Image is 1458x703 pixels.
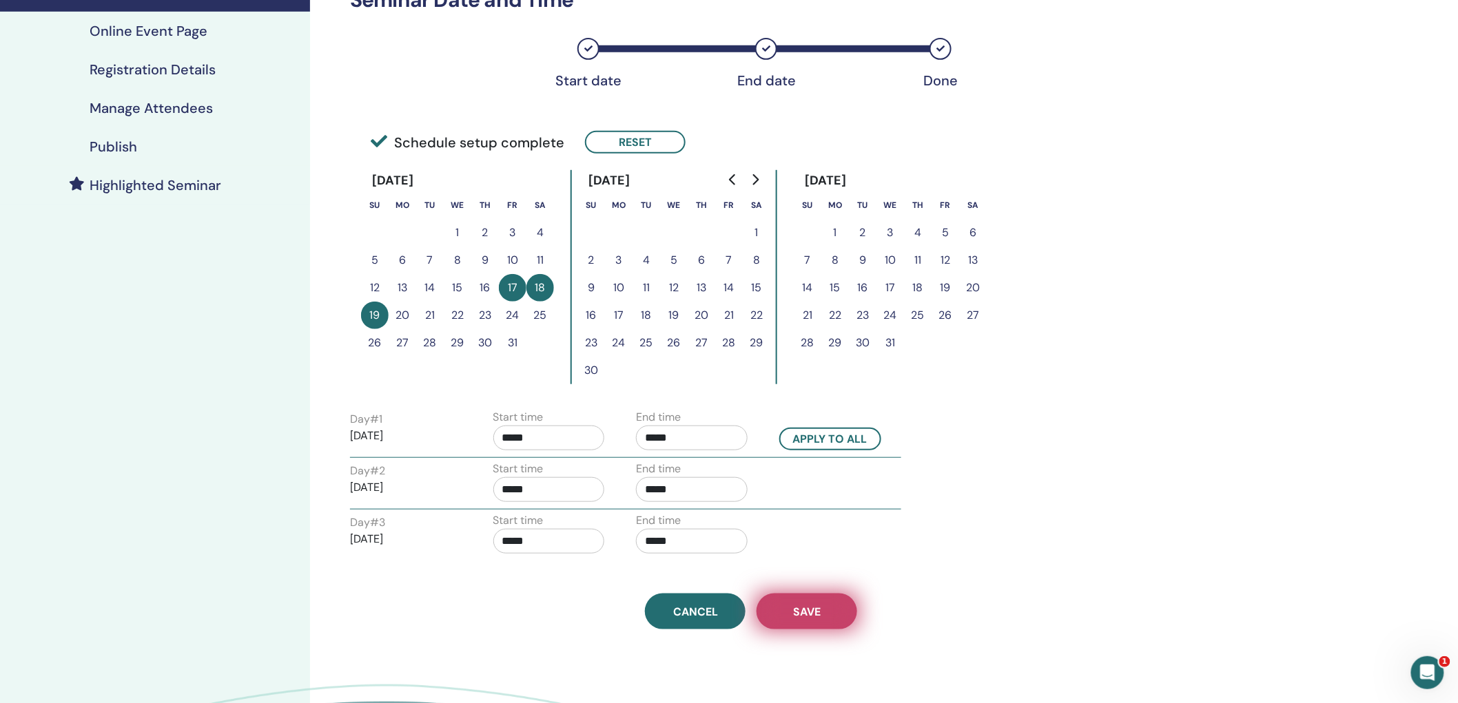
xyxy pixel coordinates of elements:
button: 15 [444,274,471,302]
button: 11 [904,246,932,274]
button: 15 [821,274,849,302]
button: 2 [849,219,876,246]
th: Monday [821,191,849,219]
span: Cancel [673,605,718,619]
button: 27 [688,329,715,357]
button: 14 [715,274,743,302]
th: Friday [499,191,526,219]
button: 21 [794,302,821,329]
label: Start time [493,461,544,477]
button: 10 [499,246,526,274]
button: 24 [605,329,633,357]
button: 30 [849,329,876,357]
button: 25 [526,302,554,329]
button: 19 [660,302,688,329]
button: 27 [389,329,416,357]
button: 13 [389,274,416,302]
div: End date [732,72,801,89]
button: 2 [471,219,499,246]
button: 17 [499,274,526,302]
button: 9 [849,246,876,274]
button: 13 [959,246,987,274]
button: Apply to all [779,428,881,450]
button: 22 [743,302,770,329]
button: 9 [577,274,605,302]
th: Tuesday [416,191,444,219]
label: End time [636,512,681,529]
button: 26 [932,302,959,329]
button: 22 [444,302,471,329]
button: 23 [577,329,605,357]
button: 12 [361,274,389,302]
label: Start time [493,512,544,529]
button: 23 [849,302,876,329]
button: 6 [389,246,416,274]
p: [DATE] [350,428,462,444]
button: 17 [876,274,904,302]
button: Save [757,594,857,629]
span: Schedule setup complete [371,132,564,153]
button: 7 [715,246,743,274]
h4: Highlighted Seminar [90,177,221,193]
div: [DATE] [577,170,641,191]
h4: Publish [90,138,137,155]
th: Thursday [688,191,715,219]
button: 4 [904,219,932,246]
button: 29 [743,329,770,357]
button: 21 [416,302,444,329]
button: 1 [821,219,849,246]
th: Wednesday [876,191,904,219]
button: 26 [361,329,389,357]
button: Go to next month [744,166,766,193]
button: 26 [660,329,688,357]
button: 4 [526,219,554,246]
button: 28 [715,329,743,357]
button: 11 [633,274,660,302]
span: 1 [1439,656,1450,667]
button: 11 [526,246,554,274]
button: 4 [633,246,660,274]
div: [DATE] [361,170,425,191]
button: 8 [743,246,770,274]
h4: Manage Attendees [90,100,213,116]
div: Done [906,72,975,89]
button: 6 [688,246,715,274]
th: Sunday [577,191,605,219]
button: 27 [959,302,987,329]
h4: Registration Details [90,61,216,78]
button: 15 [743,274,770,302]
button: 1 [444,219,471,246]
button: 17 [605,302,633,329]
button: 8 [821,246,849,274]
button: 30 [471,329,499,357]
a: Cancel [645,594,746,629]
button: 29 [444,329,471,357]
th: Tuesday [849,191,876,219]
button: 24 [876,302,904,329]
button: 3 [876,219,904,246]
button: 5 [932,219,959,246]
button: 1 [743,219,770,246]
button: 24 [499,302,526,329]
button: 16 [577,302,605,329]
button: 10 [876,246,904,274]
th: Friday [932,191,959,219]
th: Saturday [526,191,554,219]
button: 20 [389,302,416,329]
button: 19 [932,274,959,302]
button: 5 [361,246,389,274]
th: Sunday [794,191,821,219]
button: 9 [471,246,499,274]
button: 25 [633,329,660,357]
button: 2 [577,246,605,274]
button: 20 [959,274,987,302]
th: Tuesday [633,191,660,219]
label: Start time [493,409,544,426]
label: End time [636,461,681,477]
button: 3 [499,219,526,246]
th: Thursday [471,191,499,219]
th: Thursday [904,191,932,219]
button: 16 [471,274,499,302]
button: 18 [526,274,554,302]
button: 8 [444,246,471,274]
